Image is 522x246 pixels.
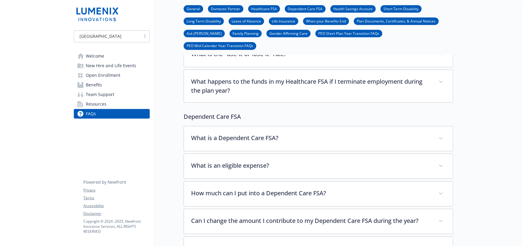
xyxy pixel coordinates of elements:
[86,51,104,61] span: Welcome
[86,70,120,80] span: Open Enrollment
[83,219,149,234] p: Copyright © 2024 - 2025 , Newfront Insurance Services, ALL RIGHTS RESERVED
[86,99,106,109] span: Resources
[229,18,264,24] a: Leave of Absence
[191,189,431,198] p: How much can I put into a Dependent Care FSA?
[184,43,256,48] a: PEO Mid-Calendar Year Transition FAQs
[191,77,431,95] p: What happens to the funds in my Healthcare FSA if I terminate employment during the plan year?
[86,80,102,90] span: Benefits
[285,6,325,11] a: Dependent Care FSA
[77,33,137,39] span: [GEOGRAPHIC_DATA]
[86,109,96,118] span: FAQs
[191,133,431,142] p: What is a Dependent Care FSA?
[315,30,382,36] a: PEO Short Plan Year Transition FAQs
[184,112,453,121] p: Dependent Care FSA
[184,209,453,234] div: Can I change the amount I contribute to my Dependent Care FSA during the year?
[191,216,431,225] p: Can I change the amount I contribute to my Dependent Care FSA during the year?
[184,18,224,24] a: Long Term Disability
[184,6,203,11] a: General
[74,70,150,80] a: Open Enrollment
[74,51,150,61] a: Welcome
[86,90,114,99] span: Team Support
[266,30,310,36] a: Gender Affirming Care
[184,30,225,36] a: Ask [PERSON_NAME]
[86,61,136,70] span: New Hire and Life Events
[330,6,376,11] a: Health Savings Account
[83,211,149,216] a: Disclaimer
[83,187,149,193] a: Privacy
[184,42,453,67] div: What is the "use-it-or-lose-it" rule?
[269,18,298,24] a: Life Insurance
[74,99,150,109] a: Resources
[354,18,439,24] a: Plan Documents, Certificates, & Annual Notices
[184,154,453,178] div: What is an eligible expense?
[184,181,453,206] div: How much can I put into a Dependent Care FSA?
[74,109,150,118] a: FAQs
[74,80,150,90] a: Benefits
[303,18,349,24] a: When your Benefits End
[248,6,280,11] a: Healthcare FSA
[191,161,431,170] p: What is an eligible expense?
[229,30,262,36] a: Family Planning
[208,6,243,11] a: Domestic Partner
[184,126,453,151] div: What is a Dependent Care FSA?
[74,90,150,99] a: Team Support
[79,33,121,39] span: [GEOGRAPHIC_DATA]
[83,203,149,208] a: Accessibility
[184,70,453,102] div: What happens to the funds in my Healthcare FSA if I terminate employment during the plan year?
[74,61,150,70] a: New Hire and Life Events
[380,6,421,11] a: Short Term Disability
[83,195,149,201] a: Terms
